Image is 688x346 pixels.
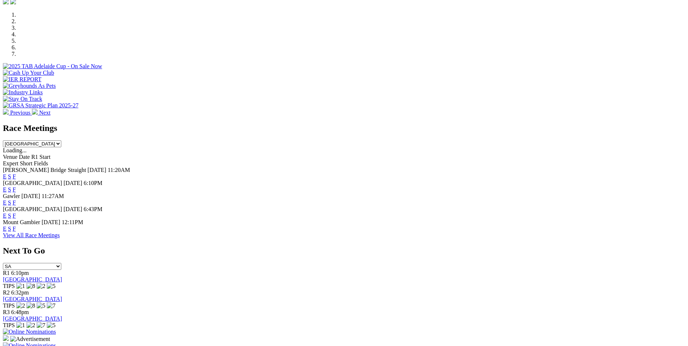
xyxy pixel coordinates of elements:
span: [DATE] [42,219,61,225]
a: S [8,186,11,193]
span: TIPS [3,302,15,309]
a: F [13,213,16,219]
span: 11:20AM [108,167,130,173]
span: 6:10PM [84,180,103,186]
span: [DATE] [63,206,82,212]
span: 6:48pm [11,309,29,315]
img: Stay On Track [3,96,42,102]
h2: Race Meetings [3,123,685,133]
img: 7 [37,322,45,329]
span: TIPS [3,283,15,289]
span: [DATE] [21,193,40,199]
a: E [3,199,7,206]
a: S [8,199,11,206]
img: GRSA Strategic Plan 2025-27 [3,102,78,109]
a: E [3,213,7,219]
span: R1 Start [31,154,50,160]
a: Previous [3,110,32,116]
img: 5 [47,322,55,329]
span: TIPS [3,322,15,328]
span: [GEOGRAPHIC_DATA] [3,180,62,186]
span: Previous [10,110,30,116]
a: S [8,226,11,232]
span: [DATE] [63,180,82,186]
span: Date [19,154,30,160]
img: Greyhounds As Pets [3,83,56,89]
img: 2 [16,302,25,309]
span: R1 [3,270,10,276]
img: 1 [16,283,25,289]
a: F [13,226,16,232]
img: 8 [26,302,35,309]
a: S [8,213,11,219]
img: chevron-left-pager-white.svg [3,109,9,115]
a: View All Race Meetings [3,232,60,238]
img: 2 [37,283,45,289]
img: 8 [26,283,35,289]
img: 1 [16,322,25,329]
span: Fields [34,160,48,166]
img: Cash Up Your Club [3,70,54,76]
a: F [13,199,16,206]
a: [GEOGRAPHIC_DATA] [3,316,62,322]
span: Venue [3,154,17,160]
img: 2025 TAB Adelaide Cup - On Sale Now [3,63,102,70]
span: 12:11PM [62,219,83,225]
span: 6:10pm [11,270,29,276]
a: E [3,186,7,193]
a: E [3,173,7,180]
a: Next [32,110,50,116]
span: [DATE] [87,167,106,173]
img: Industry Links [3,89,43,96]
span: R3 [3,309,10,315]
img: chevron-right-pager-white.svg [32,109,38,115]
img: IER REPORT [3,76,41,83]
span: Expert [3,160,18,166]
span: Loading... [3,147,26,153]
span: 11:27AM [42,193,64,199]
span: R2 [3,289,10,296]
span: Gawler [3,193,20,199]
a: F [13,186,16,193]
a: F [13,173,16,180]
img: 2 [26,322,35,329]
img: Advertisement [10,336,50,342]
a: [GEOGRAPHIC_DATA] [3,276,62,283]
a: E [3,226,7,232]
span: [GEOGRAPHIC_DATA] [3,206,62,212]
span: [PERSON_NAME] Bridge Straight [3,167,86,173]
span: 6:32pm [11,289,29,296]
img: 15187_Greyhounds_GreysPlayCentral_Resize_SA_WebsiteBanner_300x115_2025.jpg [3,335,9,341]
span: 6:43PM [84,206,103,212]
img: 5 [37,302,45,309]
a: [GEOGRAPHIC_DATA] [3,296,62,302]
span: Next [39,110,50,116]
img: 7 [47,302,55,309]
span: Mount Gambier [3,219,40,225]
span: Short [20,160,33,166]
h2: Next To Go [3,246,685,256]
a: S [8,173,11,180]
img: 5 [47,283,55,289]
img: Online Nominations [3,329,56,335]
